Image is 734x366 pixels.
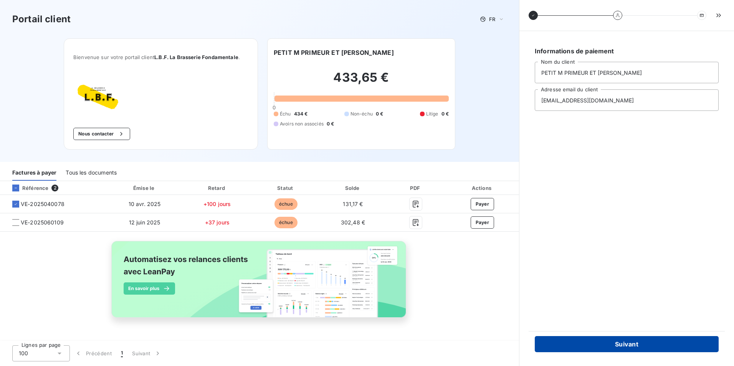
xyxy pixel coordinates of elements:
[280,120,324,127] span: Avoirs non associés
[73,128,130,140] button: Nous contacter
[343,201,363,207] span: 131,17 €
[121,350,123,357] span: 1
[535,89,719,111] input: placeholder
[51,185,58,191] span: 2
[129,201,161,207] span: 10 avr. 2025
[535,336,719,352] button: Suivant
[274,198,298,210] span: échue
[447,184,517,192] div: Actions
[73,79,122,115] img: Company logo
[154,54,238,60] span: L.B.F. La Brasserie Fondamentale
[6,185,48,191] div: Référence
[253,184,318,192] div: Statut
[127,345,166,361] button: Suivant
[184,184,250,192] div: Retard
[441,110,449,117] span: 0 €
[376,110,383,117] span: 0 €
[350,110,373,117] span: Non-échu
[388,184,444,192] div: PDF
[129,219,160,226] span: 12 juin 2025
[426,110,438,117] span: Litige
[203,201,231,207] span: +100 jours
[104,236,415,331] img: banner
[341,219,365,226] span: 302,48 €
[471,198,494,210] button: Payer
[12,12,71,26] h3: Portail client
[489,16,495,22] span: FR
[274,217,298,228] span: échue
[274,70,449,93] h2: 433,65 €
[21,200,64,208] span: VE-2025040078
[21,219,64,226] span: VE-2025060109
[116,345,127,361] button: 1
[73,54,248,60] span: Bienvenue sur votre portail client .
[274,48,394,57] h6: PETIT M PRIMEUR ET [PERSON_NAME]
[273,104,276,110] span: 0
[321,184,384,192] div: Solde
[327,120,334,127] span: 0 €
[471,216,494,229] button: Payer
[205,219,230,226] span: +37 jours
[535,62,719,83] input: placeholder
[12,165,56,181] div: Factures à payer
[66,165,117,181] div: Tous les documents
[280,110,291,117] span: Échu
[535,46,719,56] h6: Informations de paiement
[19,350,28,357] span: 100
[294,110,308,117] span: 434 €
[108,184,181,192] div: Émise le
[70,345,116,361] button: Précédent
